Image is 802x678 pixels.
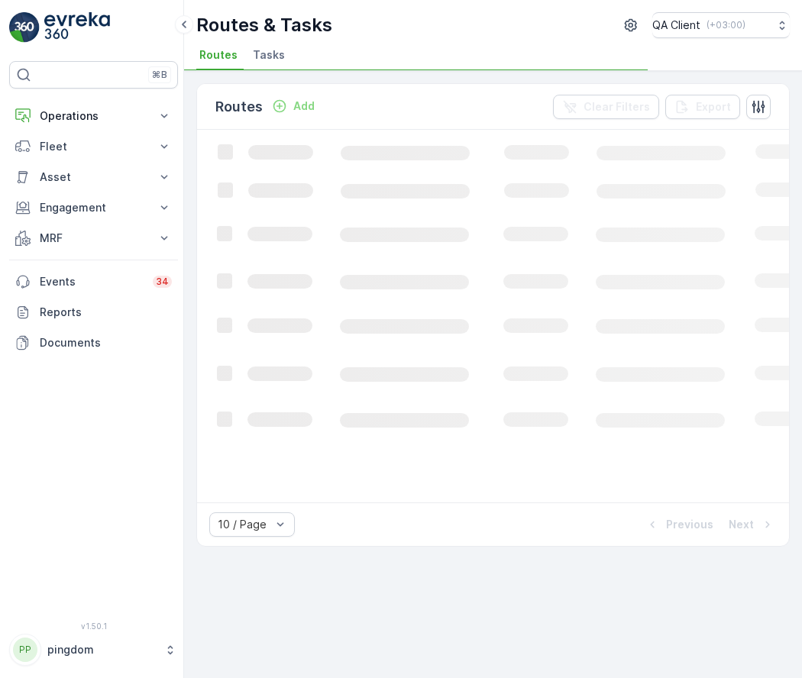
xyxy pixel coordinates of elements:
p: ⌘B [152,69,167,81]
p: 34 [156,276,169,288]
p: Asset [40,169,147,185]
button: PPpingdom [9,634,178,666]
p: Engagement [40,200,147,215]
p: Routes [215,96,263,118]
p: Reports [40,305,172,320]
button: Clear Filters [553,95,659,119]
span: v 1.50.1 [9,621,178,631]
button: Asset [9,162,178,192]
button: Fleet [9,131,178,162]
p: Fleet [40,139,147,154]
p: Add [293,98,315,114]
p: Clear Filters [584,99,650,115]
p: Next [729,517,754,532]
div: PP [13,638,37,662]
p: Export [696,99,731,115]
span: Tasks [253,47,285,63]
span: Routes [199,47,238,63]
button: Add [266,97,321,115]
button: MRF [9,223,178,253]
p: Operations [40,108,147,124]
p: QA Client [652,18,700,33]
a: Reports [9,297,178,328]
p: ( +03:00 ) [707,19,745,31]
p: Previous [666,517,713,532]
p: Documents [40,335,172,350]
p: MRF [40,231,147,246]
img: logo_light-DOdMpM7g.png [44,12,110,43]
button: Operations [9,101,178,131]
button: Export [665,95,740,119]
button: Engagement [9,192,178,223]
button: Next [727,515,777,534]
p: Events [40,274,144,289]
p: pingdom [47,642,157,657]
p: Routes & Tasks [196,13,332,37]
button: Previous [643,515,715,534]
button: QA Client(+03:00) [652,12,790,38]
a: Events34 [9,266,178,297]
a: Documents [9,328,178,358]
img: logo [9,12,40,43]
